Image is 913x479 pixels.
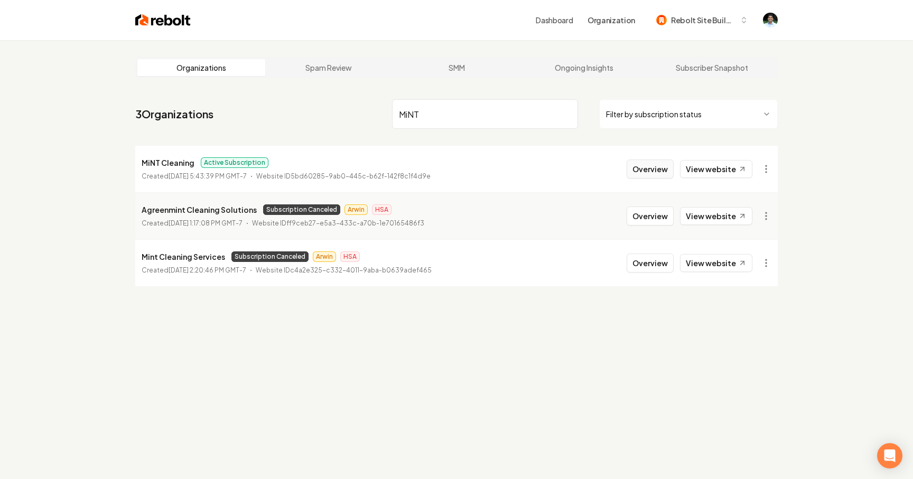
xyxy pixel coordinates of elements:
p: Mint Cleaning Services [142,250,225,263]
a: 3Organizations [135,107,213,121]
button: Overview [627,253,674,273]
a: Subscriber Snapshot [648,59,776,76]
a: View website [680,160,752,178]
time: [DATE] 5:43:39 PM GMT-7 [169,172,247,180]
p: Created [142,218,243,229]
span: Arwin [313,251,336,262]
button: Overview [627,206,674,226]
a: Dashboard [536,15,573,25]
span: HSA [372,204,392,215]
span: HSA [340,251,360,262]
button: Overview [627,159,674,179]
span: Subscription Canceled [231,251,309,262]
div: Open Intercom Messenger [877,443,902,468]
p: Created [142,265,246,276]
img: Rebolt Site Builder [656,15,667,25]
span: Arwin [344,204,368,215]
a: View website [680,254,752,272]
p: MiNT Cleaning [142,156,194,169]
time: [DATE] 1:17:08 PM GMT-7 [169,219,243,227]
input: Search by name or ID [392,99,578,129]
p: Agreenmint Cleaning Solutions [142,203,257,216]
span: Subscription Canceled [263,204,340,215]
img: Rebolt Logo [135,13,191,27]
img: Arwin Rahmatpanah [763,13,778,27]
a: Spam Review [265,59,393,76]
button: Open user button [763,13,778,27]
a: Ongoing Insights [520,59,648,76]
span: Rebolt Site Builder [671,15,735,26]
a: Organizations [137,59,265,76]
p: Created [142,171,247,182]
time: [DATE] 2:20:46 PM GMT-7 [169,266,246,274]
span: Active Subscription [201,157,268,168]
p: Website ID c4a2e325-c332-4011-9aba-b0639adef465 [256,265,432,276]
p: Website ID ff9ceb27-e5a3-433c-a70b-1e70165486f3 [252,218,424,229]
button: Organization [581,11,641,30]
a: View website [680,207,752,225]
p: Website ID 5bd60285-9ab0-445c-b62f-142f8c1f4d9e [256,171,431,182]
a: SMM [393,59,520,76]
